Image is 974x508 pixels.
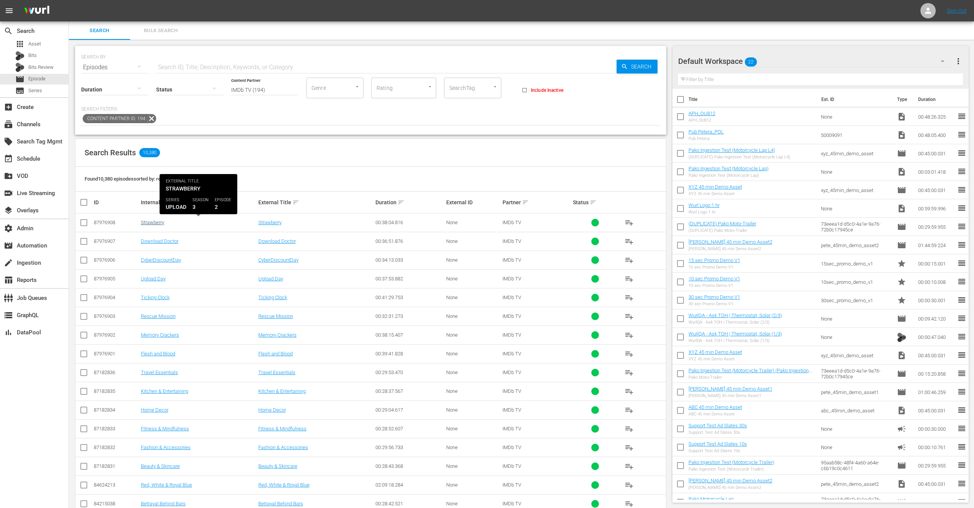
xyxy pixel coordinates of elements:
div: 10 sec Promo Demo V1 [688,283,740,288]
span: reorder [957,240,966,249]
button: playlist_add [620,401,638,419]
td: 01:00:46.259 [915,383,957,401]
th: Title [688,89,817,110]
span: Asset [28,40,41,48]
span: Content Partner ID: 194 [83,114,147,123]
td: pete_45min_demo_asset1 [818,383,894,401]
span: Asset [15,39,24,49]
a: Fitness & Mindfulness [258,426,307,431]
th: Ext. ID [817,89,892,110]
button: more_vert [954,52,963,70]
button: playlist_add [620,326,638,344]
div: None [446,332,500,338]
button: playlist_add [620,382,638,401]
div: Pako Moto-Trailer [688,375,815,380]
div: Default Workspace [678,50,952,72]
a: Home Decor [141,407,168,413]
a: Red, White & Royal Blue [141,482,192,488]
span: Episode [897,388,906,397]
span: playlist_add [625,349,634,358]
td: 10sec_promo_demo_v1 [818,273,894,291]
button: Open [491,83,499,90]
span: reorder [957,277,966,286]
span: playlist_add [625,405,634,415]
button: playlist_add [620,251,638,269]
span: playlist_add [625,424,634,433]
button: playlist_add [620,438,638,457]
td: 00:15:20.858 [915,365,957,383]
a: 30 sec Promo Demo V1 [688,294,740,300]
td: 50009091 [818,126,894,144]
span: Episode [28,75,46,83]
span: IMDb TV [502,295,521,300]
span: sort [522,199,529,206]
span: DataPool [4,328,13,337]
div: 00:28:52.607 [375,426,444,431]
span: playlist_add [625,218,634,227]
td: 00:59:59.996 [915,199,957,218]
span: Channels [4,120,13,129]
a: APH_OU812 [688,111,715,116]
a: Rescue Mission [141,313,176,319]
span: Video [897,112,906,121]
td: 00:00:10.761 [915,438,957,456]
span: IMDb TV [502,238,521,244]
div: None [446,370,500,375]
span: Found 10,380 episodes sorted by: relevance [85,176,178,182]
td: 00:45:00.031 [915,181,957,199]
span: playlist_add [625,312,634,321]
td: 00:00:47.040 [915,328,957,346]
a: Pako Ingestion Test (Motorcycle Trailer) [688,459,774,465]
span: Job Queues [4,293,13,303]
span: playlist_add [625,237,634,246]
div: 00:38:15.407 [375,332,444,338]
div: None [446,295,500,300]
td: None [818,328,894,346]
span: IMDb TV [502,332,521,338]
span: Episode [897,186,906,195]
div: 00:36:51.876 [375,238,444,244]
span: Video [897,130,906,140]
span: Create [4,103,13,112]
span: Bits Review [28,63,54,71]
a: (DUPLICATE) Pako Moto-Trailer [688,221,756,226]
span: reorder [957,295,966,304]
div: WurlQA - Ask TOH | Thermostat, Solar (1/3) [688,338,782,343]
button: playlist_add [620,232,638,251]
a: Pako Ingestion Test (Motorcycle Lap) [688,166,768,171]
span: Video [897,204,906,213]
a: CyberDiscountDay [141,257,181,263]
span: menu [5,6,14,15]
div: Bits Review [15,63,24,72]
div: (DUPLICATE) Pako Ingestion Test (Motorcycle Lap L4) [688,155,790,160]
span: reorder [957,314,966,323]
div: 00:34:13.033 [375,257,444,263]
div: Pako Ingestion Test (Motorcycle Lap) [688,173,768,178]
a: XYZ 45 min Demo Asset [688,184,742,190]
button: playlist_add [620,307,638,326]
button: playlist_add [620,476,638,494]
a: Travel Essentials [258,370,295,375]
td: None [818,309,894,328]
span: Episode [897,149,906,158]
span: IMDb TV [502,220,521,225]
span: reorder [957,369,966,378]
button: Open [354,83,361,90]
td: 30sec_promo_demo_v1 [818,291,894,309]
div: 00:28:37.567 [375,388,444,394]
a: Upload Day [141,276,166,282]
span: Bits [897,331,906,342]
a: Pako Ingestion Test (Motorcycle Trailer) (Pako Ingestion Test (No Ads Variant) ) [688,368,812,379]
div: ABC 45 min Demo Asset [688,412,742,417]
div: None [446,444,500,450]
span: playlist_add [625,443,634,452]
span: playlist_add [625,480,634,490]
a: Upload Day [258,276,283,282]
td: xyz_45min_demo_asset [818,144,894,163]
span: IMDb TV [502,313,521,319]
img: TV Bits [897,333,906,342]
div: None [446,220,500,225]
div: None [446,257,500,263]
span: Video [897,351,906,360]
div: Partner [502,198,571,207]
